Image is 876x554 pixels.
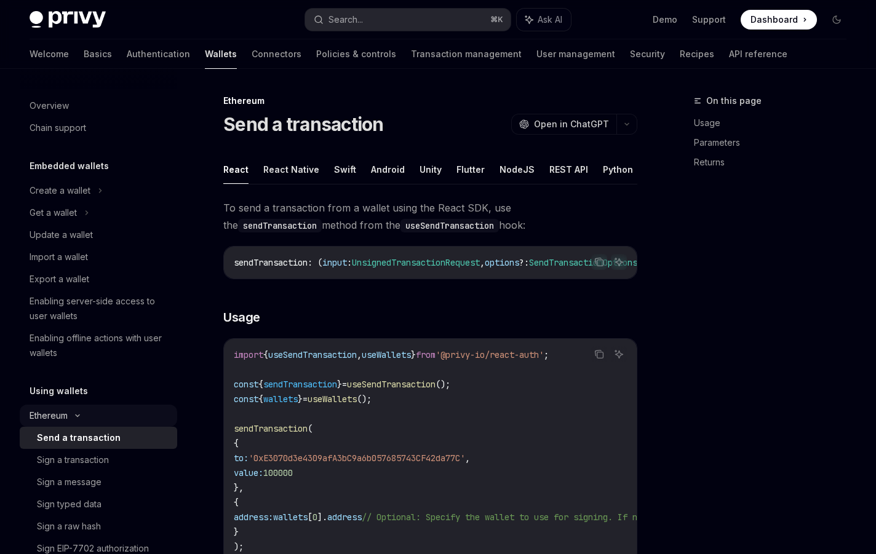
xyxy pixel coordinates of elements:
[317,512,327,523] span: ].
[456,155,485,184] button: Flutter
[465,453,470,464] span: ,
[480,257,485,268] span: ,
[519,257,529,268] span: ?:
[263,155,319,184] button: React Native
[37,519,101,534] div: Sign a raw hash
[630,39,665,69] a: Security
[653,14,677,26] a: Demo
[30,272,89,287] div: Export a wallet
[20,117,177,139] a: Chain support
[827,10,846,30] button: Toggle dark mode
[234,541,244,552] span: );
[298,394,303,405] span: }
[313,512,317,523] span: 0
[357,394,372,405] span: ();
[529,257,637,268] span: SendTransactionOptions
[591,346,607,362] button: Copy the contents from the code block
[20,493,177,515] a: Sign typed data
[536,39,615,69] a: User management
[20,327,177,364] a: Enabling offline actions with user wallets
[20,246,177,268] a: Import a wallet
[337,379,342,390] span: }
[308,257,322,268] span: : (
[362,349,411,360] span: useWallets
[30,408,68,423] div: Ethereum
[234,257,308,268] span: sendTransaction
[263,394,298,405] span: wallets
[305,9,511,31] button: Search...⌘K
[234,526,239,537] span: }
[591,254,607,270] button: Copy the contents from the code block
[127,39,190,69] a: Authentication
[37,497,102,512] div: Sign typed data
[252,39,301,69] a: Connectors
[30,39,69,69] a: Welcome
[327,512,362,523] span: address
[485,257,519,268] span: options
[20,427,177,449] a: Send a transaction
[751,14,798,26] span: Dashboard
[234,438,239,449] span: {
[258,379,263,390] span: {
[680,39,714,69] a: Recipes
[611,346,627,362] button: Ask AI
[420,155,442,184] button: Unity
[234,423,308,434] span: sendTransaction
[371,155,405,184] button: Android
[517,9,571,31] button: Ask AI
[20,290,177,327] a: Enabling server-side access to user wallets
[706,93,762,108] span: On this page
[20,515,177,537] a: Sign a raw hash
[30,294,170,323] div: Enabling server-side access to user wallets
[308,394,357,405] span: useWallets
[234,394,258,405] span: const
[234,349,263,360] span: import
[223,113,384,135] h1: Send a transaction
[692,14,726,26] a: Support
[334,155,356,184] button: Swift
[20,471,177,493] a: Sign a message
[30,331,170,360] div: Enabling offline actions with user wallets
[603,155,633,184] button: Python
[37,453,109,467] div: Sign a transaction
[316,39,396,69] a: Policies & controls
[234,453,249,464] span: to:
[84,39,112,69] a: Basics
[342,379,347,390] span: =
[263,349,268,360] span: {
[436,379,450,390] span: ();
[263,467,293,478] span: 100000
[511,114,616,135] button: Open in ChatGPT
[234,497,239,508] span: {
[538,14,562,26] span: Ask AI
[30,228,93,242] div: Update a wallet
[436,349,544,360] span: '@privy-io/react-auth'
[347,379,436,390] span: useSendTransaction
[500,155,535,184] button: NodeJS
[234,379,258,390] span: const
[30,121,86,135] div: Chain support
[611,254,627,270] button: Ask AI
[249,453,465,464] span: '0xE3070d3e4309afA3bC9a6b057685743CF42da77C'
[223,309,260,326] span: Usage
[694,152,856,172] a: Returns
[416,349,436,360] span: from
[694,113,856,133] a: Usage
[205,39,237,69] a: Wallets
[303,394,308,405] span: =
[411,39,522,69] a: Transaction management
[30,98,69,113] div: Overview
[263,379,337,390] span: sendTransaction
[534,118,609,130] span: Open in ChatGPT
[30,159,109,173] h5: Embedded wallets
[30,183,90,198] div: Create a wallet
[20,268,177,290] a: Export a wallet
[223,155,249,184] button: React
[328,12,363,27] div: Search...
[234,482,244,493] span: },
[549,155,588,184] button: REST API
[729,39,787,69] a: API reference
[694,133,856,152] a: Parameters
[322,257,347,268] span: input
[357,349,362,360] span: ,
